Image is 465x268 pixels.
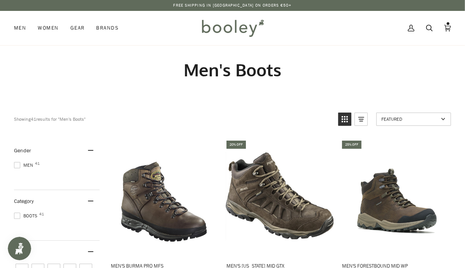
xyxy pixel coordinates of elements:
h1: Men's Boots [14,59,451,81]
span: 41 [35,162,40,166]
p: Free Shipping in [GEOGRAPHIC_DATA] on Orders €50+ [174,2,292,9]
span: Gear [70,24,85,32]
span: Women [38,24,58,32]
span: Men [14,24,26,32]
span: Brands [96,24,119,32]
img: Men's Burma PRO MFS - Booley Galway [110,143,218,252]
div: Showing results for "Men's Boots" [14,113,332,126]
a: View grid mode [338,113,351,126]
a: Brands [90,11,125,45]
a: Men [14,11,32,45]
span: 41 [39,212,44,216]
span: Boots [14,212,40,219]
span: Men [14,162,35,169]
a: Gear [65,11,91,45]
span: Gender [14,147,31,154]
a: Women [32,11,64,45]
img: Booley [198,17,267,39]
img: Men's Nebraska Mid GTX Mahogany - booley Galway [225,143,334,252]
a: View list mode [354,113,368,126]
span: Category [14,197,34,205]
a: Sort options [376,113,451,126]
img: Merrell Men's Forestbound Mid WP Cloudy - Booley Galway [341,143,449,252]
div: 20% off [226,141,246,149]
b: 41 [31,116,36,122]
span: Featured [381,116,439,122]
iframe: Button to open loyalty program pop-up [8,237,31,260]
div: 25% off [342,141,361,149]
